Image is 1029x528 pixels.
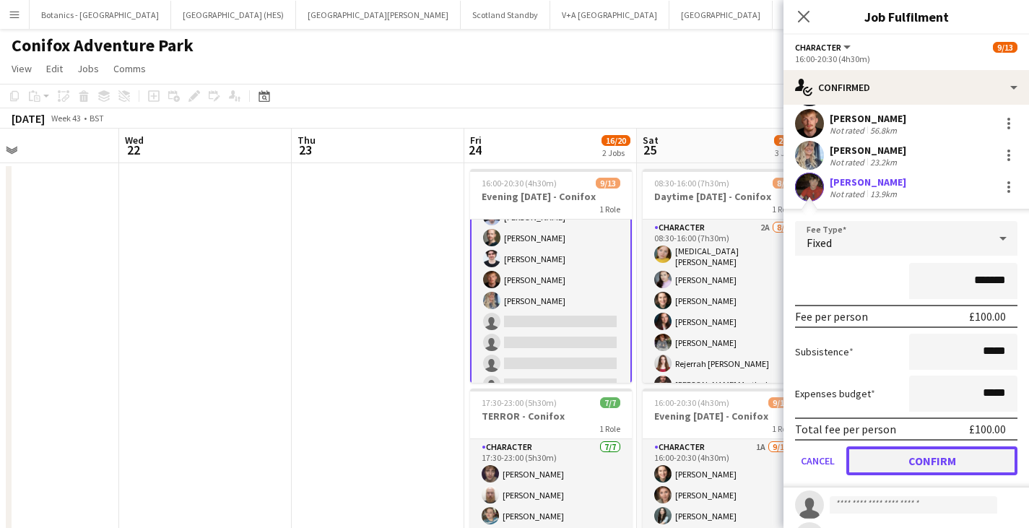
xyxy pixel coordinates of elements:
[113,62,146,75] span: Comms
[867,157,900,168] div: 23.2km
[470,410,632,423] h3: TERROR - Conifox
[596,178,620,189] span: 9/13
[643,190,804,203] h3: Daytime [DATE] - Conifox
[12,62,32,75] span: View
[298,134,316,147] span: Thu
[772,204,793,215] span: 1 Role
[830,112,906,125] div: [PERSON_NAME]
[795,446,841,475] button: Cancel
[830,157,867,168] div: Not rated
[461,1,550,29] button: Scotland Standby
[783,70,1029,105] div: Confirmed
[795,422,896,436] div: Total fee per person
[772,423,793,434] span: 1 Role
[40,59,69,78] a: Edit
[171,1,296,29] button: [GEOGRAPHIC_DATA] (HES)
[12,111,45,126] div: [DATE]
[643,410,804,423] h3: Evening [DATE] - Conifox
[643,220,804,441] app-card-role: Character2A8/908:30-16:00 (7h30m)[MEDICAL_DATA][PERSON_NAME][PERSON_NAME][PERSON_NAME][PERSON_NAM...
[795,53,1017,64] div: 16:00-20:30 (4h30m)
[641,142,659,158] span: 25
[773,1,888,29] button: Conifox Adventure Park
[768,397,793,408] span: 9/13
[599,204,620,215] span: 1 Role
[602,135,630,146] span: 16/20
[774,135,803,146] span: 24/29
[795,42,853,53] button: Character
[125,134,144,147] span: Wed
[12,35,194,56] h1: Conifox Adventure Park
[599,423,620,434] span: 1 Role
[783,7,1029,26] h3: Job Fulfilment
[602,147,630,158] div: 2 Jobs
[643,169,804,383] app-job-card: 08:30-16:00 (7h30m)8/9Daytime [DATE] - Conifox1 RoleCharacter2A8/908:30-16:00 (7h30m)[MEDICAL_DAT...
[108,59,152,78] a: Comms
[795,345,854,358] label: Subsistence
[807,235,832,250] span: Fixed
[482,178,557,189] span: 16:00-20:30 (4h30m)
[669,1,773,29] button: [GEOGRAPHIC_DATA]
[830,189,867,199] div: Not rated
[795,309,868,324] div: Fee per person
[30,1,171,29] button: Botanics - [GEOGRAPHIC_DATA]
[470,169,632,383] app-job-card: 16:00-20:30 (4h30m)9/13Evening [DATE] - Conifox1 Role[PERSON_NAME][PERSON_NAME][PERSON_NAME][PERS...
[296,1,461,29] button: [GEOGRAPHIC_DATA][PERSON_NAME]
[830,125,867,136] div: Not rated
[795,387,875,400] label: Expenses budget
[468,142,482,158] span: 24
[46,62,63,75] span: Edit
[600,397,620,408] span: 7/7
[969,422,1006,436] div: £100.00
[846,446,1017,475] button: Confirm
[77,62,99,75] span: Jobs
[123,142,144,158] span: 22
[482,397,557,408] span: 17:30-23:00 (5h30m)
[550,1,669,29] button: V+A [GEOGRAPHIC_DATA]
[654,397,729,408] span: 16:00-20:30 (4h30m)
[830,176,906,189] div: [PERSON_NAME]
[773,178,793,189] span: 8/9
[867,189,900,199] div: 13.9km
[795,42,841,53] span: Character
[48,113,84,124] span: Week 43
[295,142,316,158] span: 23
[969,309,1006,324] div: £100.00
[654,178,729,189] span: 08:30-16:00 (7h30m)
[830,144,906,157] div: [PERSON_NAME]
[470,92,632,400] app-card-role: [PERSON_NAME][PERSON_NAME][PERSON_NAME][PERSON_NAME][PERSON_NAME][PERSON_NAME][PERSON_NAME]
[775,147,802,158] div: 3 Jobs
[993,42,1017,53] span: 9/13
[867,125,900,136] div: 56.8km
[90,113,104,124] div: BST
[470,190,632,203] h3: Evening [DATE] - Conifox
[470,134,482,147] span: Fri
[6,59,38,78] a: View
[71,59,105,78] a: Jobs
[643,134,659,147] span: Sat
